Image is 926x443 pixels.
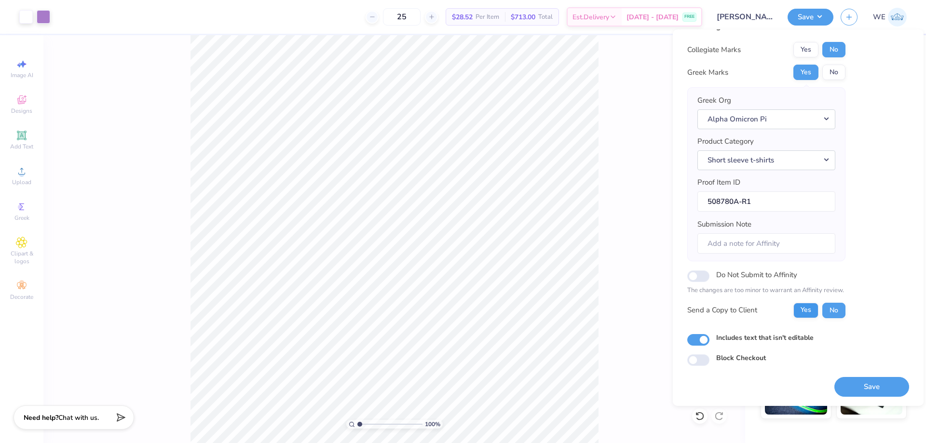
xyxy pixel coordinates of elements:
input: Add a note for Affinity [697,233,835,254]
label: Block Checkout [716,353,766,363]
span: Add Text [10,143,33,150]
button: Short sleeve t-shirts [697,150,835,170]
label: Product Category [697,136,754,147]
div: Send a Copy to Client [687,305,757,316]
span: Designs [11,107,32,115]
input: Untitled Design [709,7,780,27]
button: Save [788,9,833,26]
span: WE [873,12,885,23]
button: Save [834,377,909,397]
button: Yes [793,65,818,80]
div: Collegiate Marks [687,44,741,55]
label: Greek Org [697,95,731,106]
span: Decorate [10,293,33,301]
span: 100 % [425,420,440,429]
span: Upload [12,178,31,186]
label: Includes text that isn't editable [716,333,814,343]
span: [DATE] - [DATE] [626,12,679,22]
span: Est. Delivery [572,12,609,22]
p: The changes are too minor to warrant an Affinity review. [687,286,845,295]
button: Yes [793,42,818,57]
span: Greek [14,214,29,222]
label: Proof Item ID [697,177,740,188]
button: No [822,42,845,57]
button: Yes [793,303,818,318]
a: WE [873,8,907,27]
span: $713.00 [511,12,535,22]
button: No [822,65,845,80]
span: Total [538,12,553,22]
input: – – [383,8,421,26]
button: Alpha Omicron Pi [697,109,835,129]
span: Per Item [476,12,499,22]
div: Greek Marks [687,67,728,78]
label: Do Not Submit to Affinity [716,268,797,281]
button: No [822,303,845,318]
label: Submission Note [697,219,751,230]
span: Chat with us. [58,413,99,422]
span: $28.52 [452,12,473,22]
img: Werrine Empeynado [888,8,907,27]
strong: Need help? [24,413,58,422]
span: FREE [684,13,694,20]
span: Clipart & logos [5,250,39,265]
span: Image AI [11,71,33,79]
